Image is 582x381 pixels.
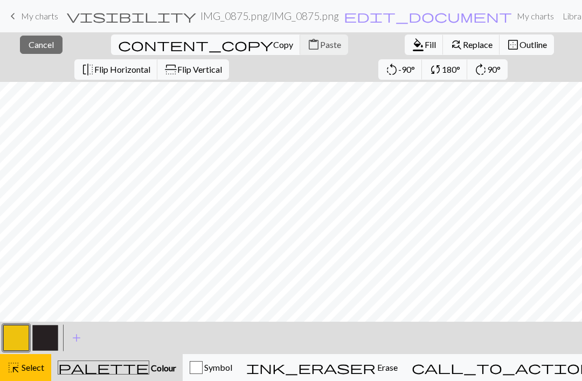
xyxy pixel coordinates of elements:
span: 90° [487,64,501,74]
button: Copy [111,34,301,55]
button: Fill [405,34,444,55]
span: visibility [67,9,196,24]
span: Copy [273,39,293,50]
span: sync [429,62,442,77]
button: Colour [51,354,183,381]
button: Erase [239,354,405,381]
a: My charts [6,7,58,25]
span: rotate_right [474,62,487,77]
span: Flip Horizontal [94,64,150,74]
span: Flip Vertical [177,64,222,74]
span: Erase [376,362,398,372]
h2: IMG_0875.png / IMG_0875.png [200,10,339,22]
span: Outline [519,39,547,50]
button: -90° [378,59,422,80]
span: Cancel [29,39,54,50]
span: content_copy [118,37,273,52]
span: Symbol [203,362,232,372]
span: My charts [21,11,58,21]
button: Symbol [183,354,239,381]
span: flip [81,62,94,77]
span: -90° [398,64,415,74]
span: add [70,330,83,345]
span: rotate_left [385,62,398,77]
span: format_color_fill [412,37,425,52]
span: palette [58,360,149,375]
span: Select [20,362,44,372]
button: Replace [443,34,500,55]
button: Flip Vertical [157,59,229,80]
span: keyboard_arrow_left [6,9,19,24]
span: border_outer [507,37,519,52]
span: 180° [442,64,460,74]
button: 90° [467,59,508,80]
button: 180° [422,59,468,80]
span: ink_eraser [246,360,376,375]
button: Flip Horizontal [74,59,158,80]
button: Outline [500,34,554,55]
span: find_replace [450,37,463,52]
span: flip [163,63,178,76]
span: Colour [149,363,176,373]
a: My charts [512,5,558,27]
span: edit_document [344,9,512,24]
span: highlight_alt [7,360,20,375]
button: Cancel [20,36,63,54]
span: Replace [463,39,493,50]
span: Fill [425,39,436,50]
